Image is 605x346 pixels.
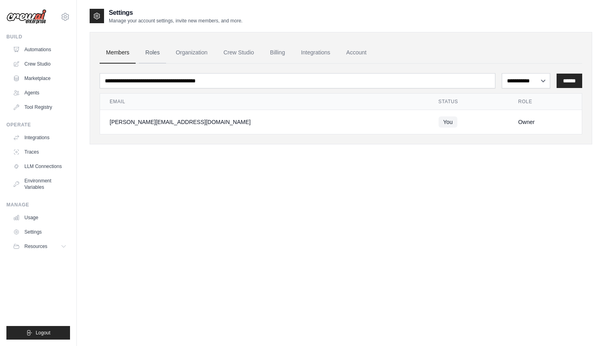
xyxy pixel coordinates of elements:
[100,94,429,110] th: Email
[10,146,70,158] a: Traces
[340,42,373,64] a: Account
[217,42,260,64] a: Crew Studio
[10,174,70,194] a: Environment Variables
[10,211,70,224] a: Usage
[10,160,70,173] a: LLM Connections
[10,86,70,99] a: Agents
[10,226,70,238] a: Settings
[109,18,242,24] p: Manage your account settings, invite new members, and more.
[6,326,70,340] button: Logout
[264,42,291,64] a: Billing
[10,43,70,56] a: Automations
[294,42,337,64] a: Integrations
[110,118,419,126] div: [PERSON_NAME][EMAIL_ADDRESS][DOMAIN_NAME]
[100,42,136,64] a: Members
[6,9,46,24] img: Logo
[6,202,70,208] div: Manage
[10,240,70,253] button: Resources
[169,42,214,64] a: Organization
[24,243,47,250] span: Resources
[36,330,50,336] span: Logout
[6,122,70,128] div: Operate
[109,8,242,18] h2: Settings
[10,58,70,70] a: Crew Studio
[429,94,509,110] th: Status
[10,101,70,114] a: Tool Registry
[439,116,458,128] span: You
[509,94,582,110] th: Role
[139,42,166,64] a: Roles
[10,72,70,85] a: Marketplace
[518,118,572,126] div: Owner
[6,34,70,40] div: Build
[10,131,70,144] a: Integrations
